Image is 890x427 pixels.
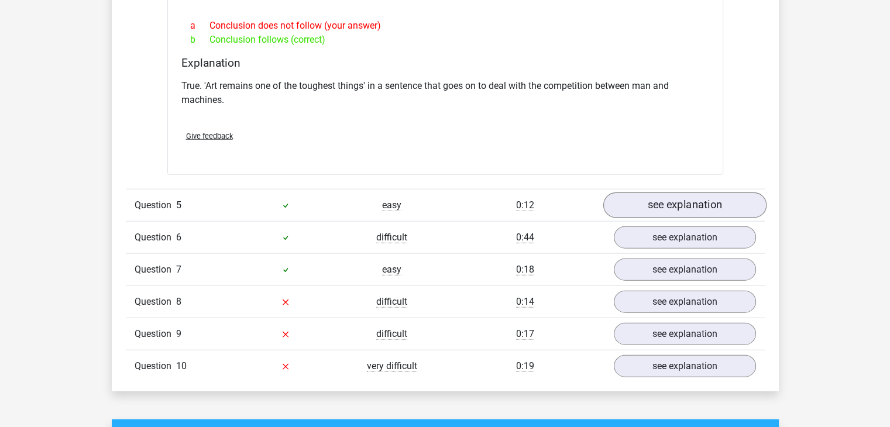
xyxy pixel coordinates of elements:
[181,19,709,33] div: Conclusion does not follow (your answer)
[135,230,176,245] span: Question
[382,264,401,276] span: easy
[176,199,181,211] span: 5
[135,359,176,373] span: Question
[181,79,709,107] p: True. 'Art remains one of the toughest things' in a sentence that goes on to deal with the compet...
[516,199,534,211] span: 0:12
[176,360,187,371] span: 10
[135,327,176,341] span: Question
[614,226,756,249] a: see explanation
[181,33,709,47] div: Conclusion follows (correct)
[376,328,407,340] span: difficult
[176,328,181,339] span: 9
[516,296,534,308] span: 0:14
[603,192,766,218] a: see explanation
[614,291,756,313] a: see explanation
[186,132,233,140] span: Give feedback
[135,263,176,277] span: Question
[176,232,181,243] span: 6
[181,56,709,70] h4: Explanation
[376,232,407,243] span: difficult
[190,33,209,47] span: b
[367,360,417,372] span: very difficult
[516,328,534,340] span: 0:17
[516,360,534,372] span: 0:19
[614,355,756,377] a: see explanation
[135,198,176,212] span: Question
[614,259,756,281] a: see explanation
[376,296,407,308] span: difficult
[176,264,181,275] span: 7
[516,264,534,276] span: 0:18
[614,323,756,345] a: see explanation
[382,199,401,211] span: easy
[516,232,534,243] span: 0:44
[135,295,176,309] span: Question
[190,19,209,33] span: a
[176,296,181,307] span: 8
